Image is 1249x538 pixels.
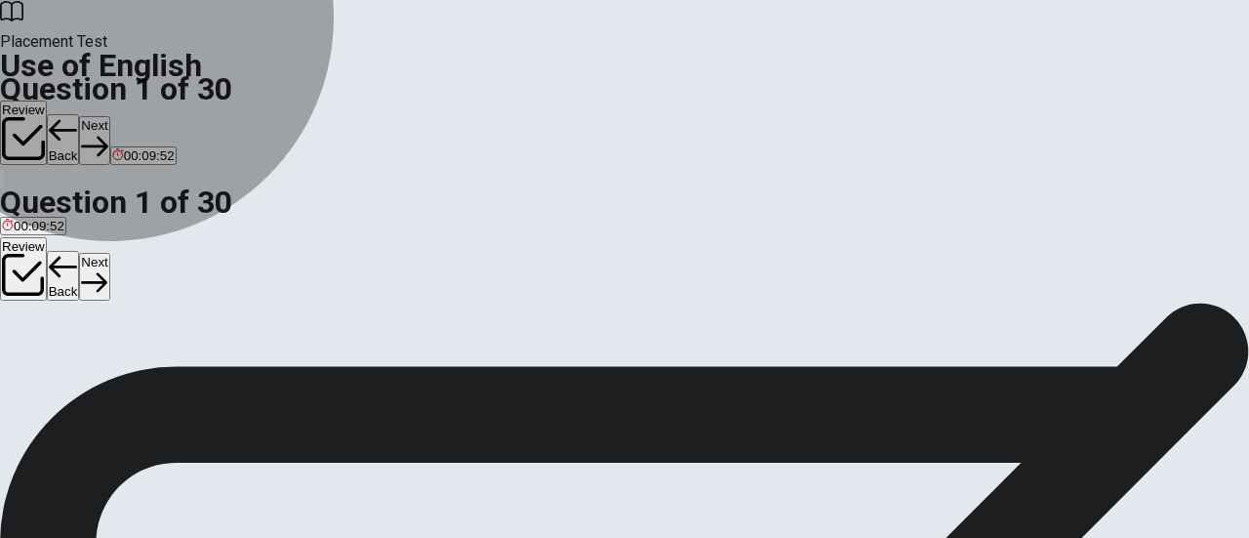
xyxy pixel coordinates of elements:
[79,116,109,164] button: Next
[47,251,80,302] button: Back
[110,146,177,165] button: 00:09:52
[47,114,80,165] button: Back
[124,148,175,163] span: 00:09:52
[14,219,64,233] span: 00:09:52
[79,253,109,301] button: Next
